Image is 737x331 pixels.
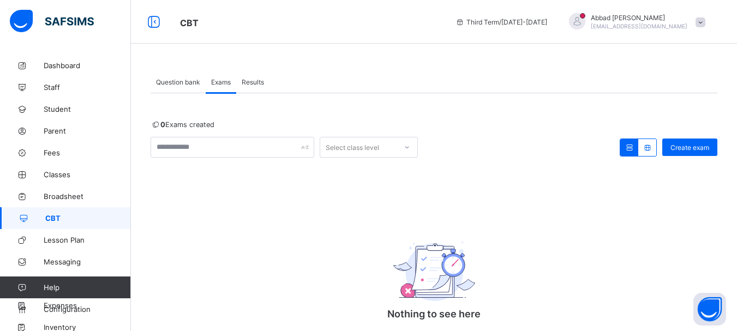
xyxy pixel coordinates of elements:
span: Results [242,78,264,86]
span: Student [44,105,131,113]
span: Lesson Plan [44,236,131,244]
div: Select class level [326,137,379,158]
span: session/term information [456,18,547,26]
span: Create exam [670,143,709,152]
span: Broadsheet [44,192,131,201]
span: Exams created [151,121,214,129]
span: CBT [180,17,199,28]
span: Fees [44,148,131,157]
span: Exams [211,78,231,86]
span: Configuration [44,305,130,314]
img: empty_exam.25ac31c7e64bfa8fcc0a6b068b22d071.svg [393,242,475,301]
button: Open asap [693,293,726,326]
span: Help [44,283,130,292]
img: safsims [10,10,94,33]
span: Staff [44,83,131,92]
span: Parent [44,127,131,135]
span: Classes [44,170,131,179]
span: CBT [45,214,131,222]
b: 0 [160,121,165,129]
span: Messaging [44,257,131,266]
span: Dashboard [44,61,131,70]
span: Abbad [PERSON_NAME] [591,14,687,22]
p: Nothing to see here [325,308,543,320]
span: Question bank [156,78,200,86]
span: [EMAIL_ADDRESS][DOMAIN_NAME] [591,23,687,29]
div: AbbadKhalid [558,13,711,31]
